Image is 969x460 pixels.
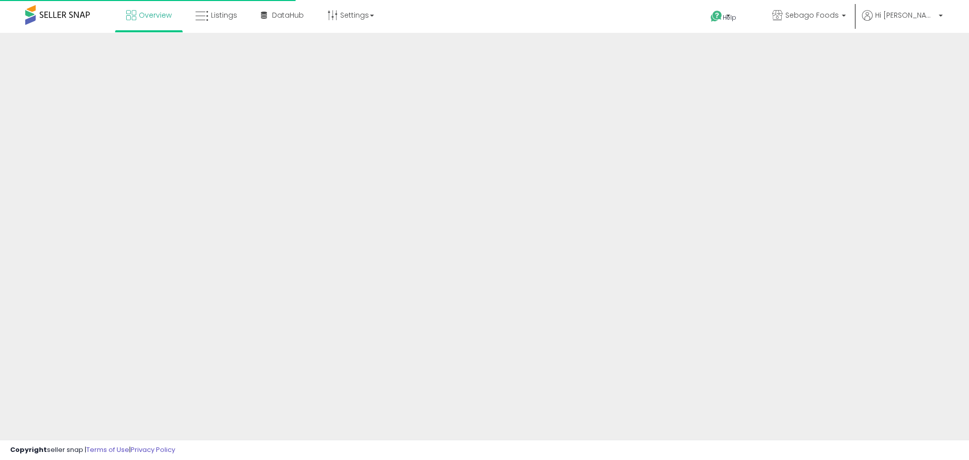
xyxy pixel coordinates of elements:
a: Terms of Use [86,445,129,454]
a: Help [703,3,756,33]
a: Privacy Policy [131,445,175,454]
span: Help [723,13,736,22]
div: seller snap | | [10,445,175,455]
strong: Copyright [10,445,47,454]
span: Listings [211,10,237,20]
span: Hi [PERSON_NAME] [875,10,936,20]
i: Get Help [710,10,723,23]
span: Sebago Foods [785,10,839,20]
span: DataHub [272,10,304,20]
span: Overview [139,10,172,20]
a: Hi [PERSON_NAME] [862,10,943,33]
